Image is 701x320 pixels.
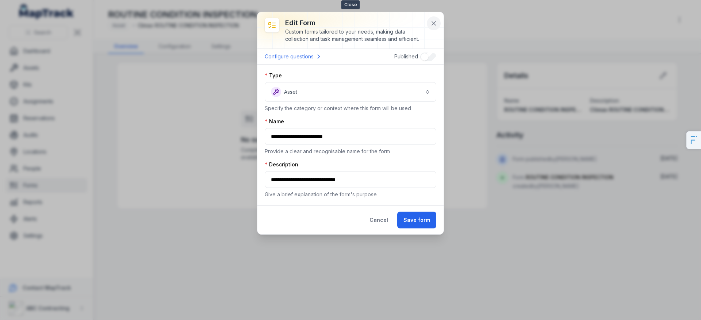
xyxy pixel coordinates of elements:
p: Give a brief explanation of the form's purpose [265,191,436,198]
label: Name [265,118,284,125]
label: Description [265,161,298,168]
h3: Edit form [285,18,425,28]
button: Asset [265,82,436,102]
button: Save form [397,212,436,228]
p: Provide a clear and recognisable name for the form [265,148,436,155]
button: Cancel [363,212,394,228]
a: Configure questions [265,52,322,61]
p: Specify the category or context where this form will be used [265,105,436,112]
span: Close [341,0,360,9]
label: Type [265,72,282,79]
span: Published [394,53,418,59]
div: Custom forms tailored to your needs, making data collection and task management seamless and effi... [285,28,425,43]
